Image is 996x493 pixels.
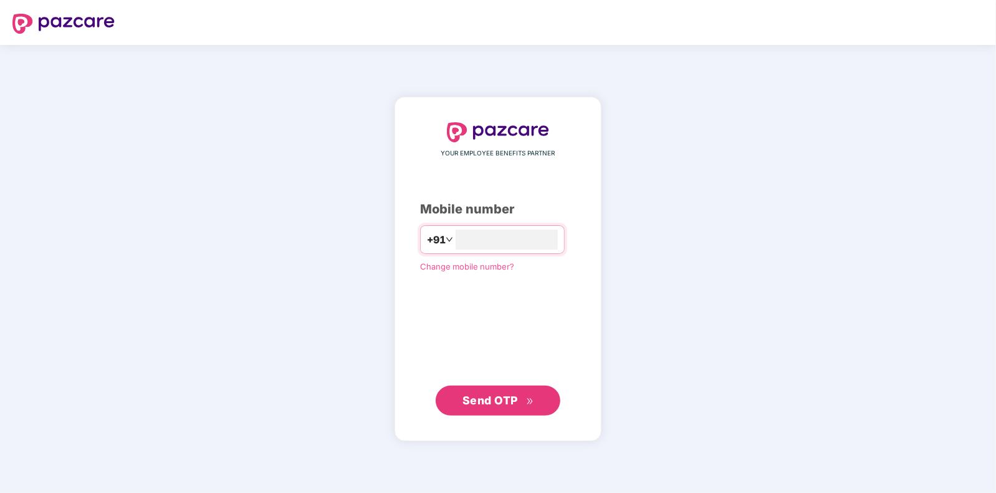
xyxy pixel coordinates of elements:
button: Send OTPdouble-right [436,386,560,416]
span: +91 [427,232,446,248]
div: Mobile number [420,200,576,219]
img: logo [447,122,549,142]
span: double-right [526,398,534,406]
a: Change mobile number? [420,261,514,271]
span: Send OTP [462,394,518,407]
span: YOUR EMPLOYEE BENEFITS PARTNER [441,149,555,159]
img: logo [12,14,115,34]
span: down [446,236,453,243]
